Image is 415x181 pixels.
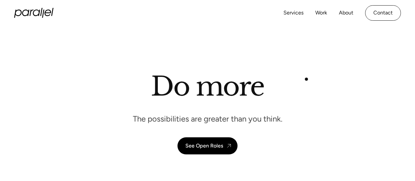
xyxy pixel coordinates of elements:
[365,5,401,21] a: Contact
[133,114,282,124] p: The possibilities are greater than you think.
[185,143,223,149] div: See Open Roles
[315,8,327,18] a: Work
[339,8,353,18] a: About
[14,8,53,18] a: home
[151,71,264,102] h1: Do more
[283,8,303,18] a: Services
[177,137,238,154] a: See Open Roles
